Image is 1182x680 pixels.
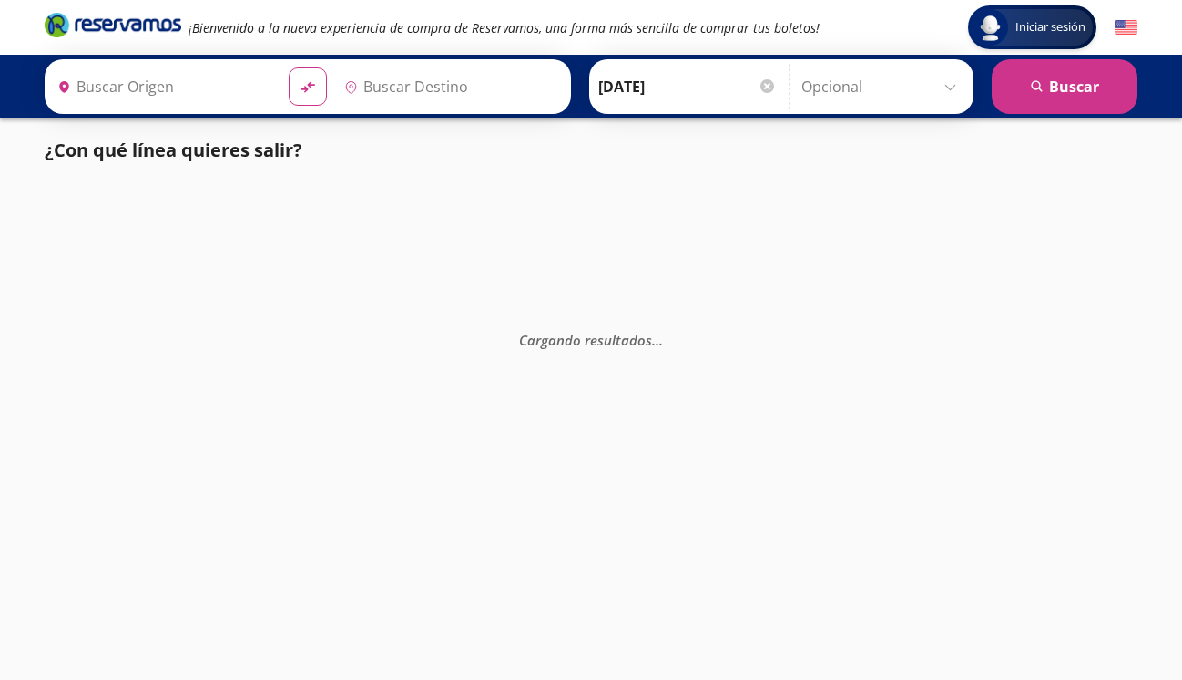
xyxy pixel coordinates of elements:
input: Elegir Fecha [598,64,777,109]
input: Buscar Origen [50,64,274,109]
em: ¡Bienvenido a la nueva experiencia de compra de Reservamos, una forma más sencilla de comprar tus... [189,19,820,36]
a: Brand Logo [45,11,181,44]
button: English [1115,16,1137,39]
i: Brand Logo [45,11,181,38]
span: Iniciar sesión [1008,18,1093,36]
input: Buscar Destino [337,64,561,109]
em: Cargando resultados [519,331,663,349]
button: Buscar [992,59,1137,114]
span: . [652,331,656,349]
p: ¿Con qué línea quieres salir? [45,137,302,164]
input: Opcional [801,64,964,109]
span: . [656,331,659,349]
span: . [659,331,663,349]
